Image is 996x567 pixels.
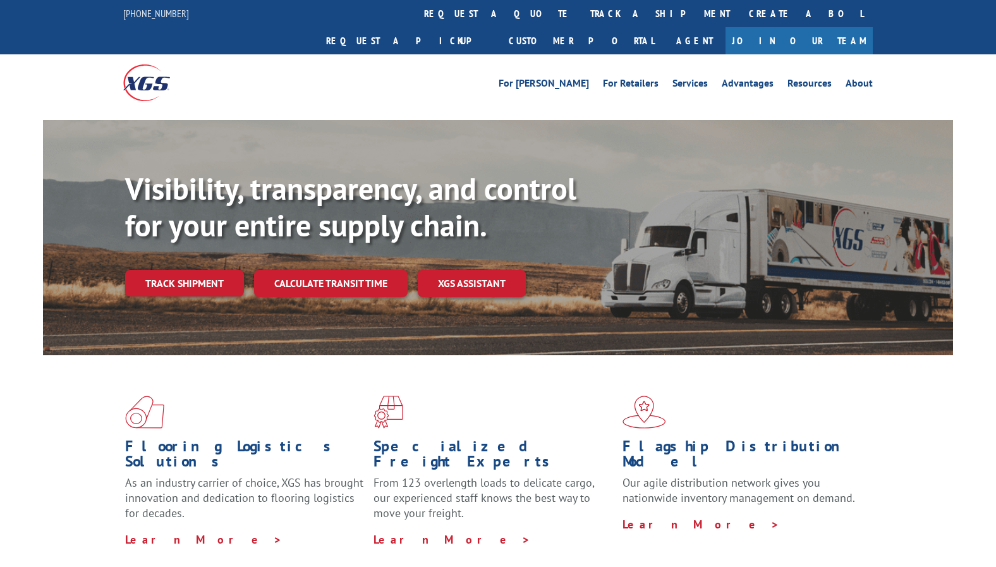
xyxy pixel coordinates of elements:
img: xgs-icon-flagship-distribution-model-red [622,396,666,429]
a: Learn More > [622,517,780,532]
h1: Flagship Distribution Model [622,439,861,475]
img: xgs-icon-total-supply-chain-intelligence-red [125,396,164,429]
b: Visibility, transparency, and control for your entire supply chain. [125,169,576,245]
a: Calculate transit time [254,270,408,297]
a: Advantages [722,78,774,92]
span: As an industry carrier of choice, XGS has brought innovation and dedication to flooring logistics... [125,475,363,520]
a: Resources [787,78,832,92]
a: Learn More > [125,532,282,547]
a: Track shipment [125,270,244,296]
img: xgs-icon-focused-on-flooring-red [373,396,403,429]
h1: Flooring Logistics Solutions [125,439,364,475]
a: Customer Portal [499,27,664,54]
a: For [PERSON_NAME] [499,78,589,92]
a: Services [672,78,708,92]
a: For Retailers [603,78,659,92]
h1: Specialized Freight Experts [373,439,612,475]
a: About [846,78,873,92]
a: XGS ASSISTANT [418,270,526,297]
span: Our agile distribution network gives you nationwide inventory management on demand. [622,475,855,505]
a: Learn More > [373,532,531,547]
a: Join Our Team [726,27,873,54]
p: From 123 overlength loads to delicate cargo, our experienced staff knows the best way to move you... [373,475,612,532]
a: Agent [664,27,726,54]
a: [PHONE_NUMBER] [123,7,189,20]
a: Request a pickup [317,27,499,54]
